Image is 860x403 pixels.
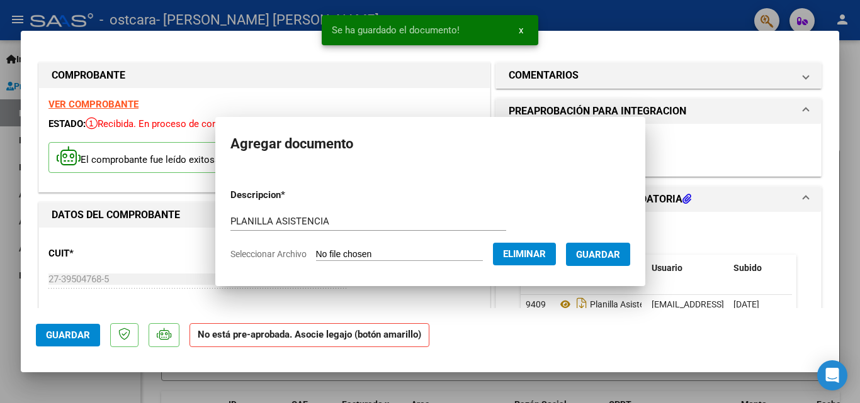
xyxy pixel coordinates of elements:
span: 9409 [526,299,546,309]
span: Planilla Asistencia [557,299,660,309]
strong: DATOS DEL COMPROBANTE [52,209,180,221]
p: Descripcion [230,188,351,202]
datatable-header-cell: Subido [728,255,791,282]
mat-expansion-panel-header: COMENTARIOS [496,63,821,88]
h1: COMENTARIOS [509,68,579,83]
button: Eliminar [493,243,556,265]
h1: PREAPROBACIÓN PARA INTEGRACION [509,104,686,119]
div: PREAPROBACIÓN PARA INTEGRACION [496,124,821,176]
span: Seleccionar Archivo [230,249,307,259]
div: Open Intercom Messenger [817,360,847,390]
span: [DATE] [733,299,759,309]
i: Descargar documento [574,294,590,314]
h2: Agregar documento [230,132,630,156]
p: El comprobante fue leído exitosamente. [48,142,257,173]
datatable-header-cell: Usuario [647,255,728,282]
datatable-header-cell: Acción [791,255,854,282]
p: CUIT [48,246,178,261]
span: x [519,25,523,36]
span: Subido [733,263,762,273]
span: Se ha guardado el documento! [332,24,460,36]
span: ESTADO: [48,118,86,130]
span: Eliminar [503,248,546,260]
span: Guardar [46,329,90,341]
strong: COMPROBANTE [52,69,125,81]
mat-expansion-panel-header: DOCUMENTACIÓN RESPALDATORIA [496,187,821,212]
a: VER COMPROBANTE [48,99,139,110]
mat-expansion-panel-header: PREAPROBACIÓN PARA INTEGRACION [496,99,821,124]
button: Guardar [36,324,100,346]
strong: No está pre-aprobada. Asocie legajo (botón amarillo) [190,323,429,348]
button: Guardar [566,243,630,266]
span: Guardar [576,249,620,260]
span: Usuario [652,263,682,273]
span: Recibida. En proceso de confirmacion/aceptac por la OS. [86,118,337,130]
